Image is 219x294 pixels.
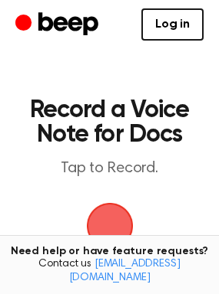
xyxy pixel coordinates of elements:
a: Beep [15,10,102,40]
a: Log in [141,8,204,41]
button: Beep Logo [87,203,133,249]
h1: Record a Voice Note for Docs [28,98,191,147]
span: Contact us [9,258,210,285]
p: Tap to Record. [28,159,191,178]
a: [EMAIL_ADDRESS][DOMAIN_NAME] [69,259,181,283]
